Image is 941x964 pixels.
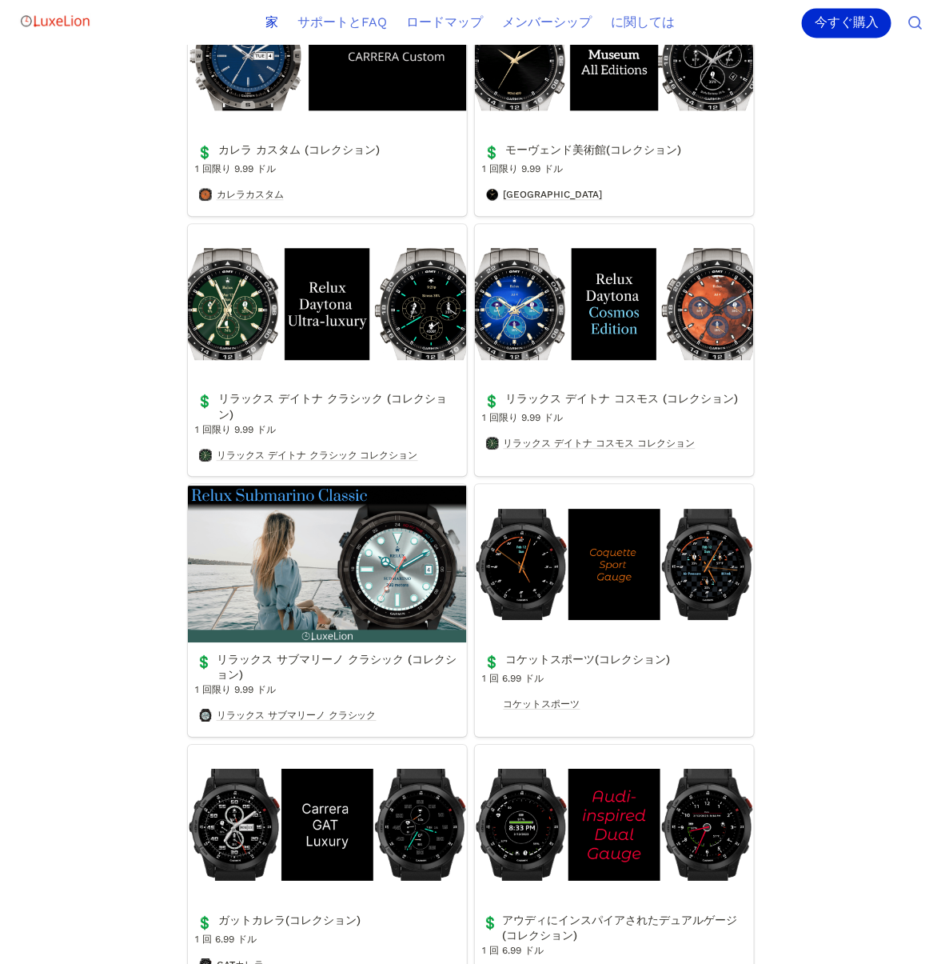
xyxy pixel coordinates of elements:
[188,484,467,737] a: リラックス サブマリーノ クラシック (コレクション)
[188,224,467,477] a: リラックス デイトナ クラシック (コレクション)
[475,484,754,737] a: コケットスポーツ(コレクション)
[19,5,91,37] img: ロゴ
[475,224,754,477] a: リラックス デイトナ コスモス (コレクション)
[802,8,898,38] a: 今すぐ購入
[802,8,891,38] div: 今すぐ購入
